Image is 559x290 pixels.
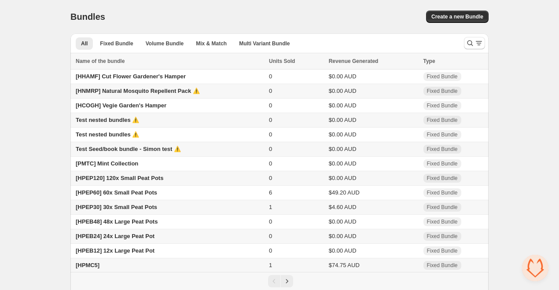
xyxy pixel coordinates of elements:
span: [HPEP120] 120x Small Peat Pots [76,175,163,181]
span: $0.00 AUD [329,146,357,152]
span: Fixed Bundle [427,262,458,269]
span: 1 [269,262,272,268]
span: Fixed Bundle [427,117,458,124]
button: Units Sold [269,57,304,66]
span: Fixed Bundle [427,204,458,211]
span: Fixed Bundle [427,131,458,138]
span: [HPEB12] 12x Large Peat Pot [76,247,154,254]
span: 0 [269,247,272,254]
span: Fixed Bundle [427,88,458,95]
button: Create a new Bundle [426,11,489,23]
span: 0 [269,218,272,225]
span: $0.00 AUD [329,233,357,239]
span: Multi Variant Bundle [239,40,290,47]
span: Fixed Bundle [427,175,458,182]
span: 0 [269,117,272,123]
span: Test Seed/book bundle - Simon test ⚠️ [76,146,181,152]
span: $0.00 AUD [329,131,357,138]
span: 0 [269,131,272,138]
span: [HPEB48] 48x Large Peat Pots [76,218,158,225]
span: Fixed Bundle [427,218,458,225]
span: 0 [269,73,272,80]
button: Next [281,275,293,287]
span: $49.20 AUD [329,189,360,196]
span: $0.00 AUD [329,175,357,181]
span: $74.75 AUD [329,262,360,268]
div: Type [423,57,484,66]
span: 0 [269,146,272,152]
span: [PMTC] Mint Collection [76,160,138,167]
span: Volume Bundle [146,40,184,47]
span: All [81,40,88,47]
span: $0.00 AUD [329,73,357,80]
span: [HPEB24] 24x Large Peat Pot [76,233,154,239]
span: 0 [269,88,272,94]
span: Mix & Match [196,40,227,47]
span: 0 [269,175,272,181]
button: Search and filter results [464,37,485,49]
span: 0 [269,102,272,109]
span: [HNMRP] Natural Mosquito Repellent Pack ⚠️ [76,88,200,94]
span: $0.00 AUD [329,247,357,254]
span: Fixed Bundle [427,102,458,109]
span: 6 [269,189,272,196]
span: [HPEP30] 30x Small Peat Pots [76,204,157,210]
nav: Pagination [70,272,489,290]
span: [HCOGH] Vegie Garden's Hamper [76,102,166,109]
span: Revenue Generated [329,57,379,66]
div: Name of the bundle [76,57,264,66]
span: $0.00 AUD [329,117,357,123]
span: Fixed Bundle [427,233,458,240]
span: Fixed Bundle [427,73,458,80]
span: [HHAMF] Cut Flower Gardener's Hamper [76,73,186,80]
span: Fixed Bundle [100,40,133,47]
div: Open chat [522,255,548,281]
span: Fixed Bundle [427,247,458,254]
span: Units Sold [269,57,295,66]
span: Test nested bundles ⚠️ [76,131,139,138]
button: Revenue Generated [329,57,387,66]
span: 1 [269,204,272,210]
span: 0 [269,160,272,167]
span: $0.00 AUD [329,160,357,167]
h1: Bundles [70,11,105,22]
span: [HPEP60] 60x Small Peat Pots [76,189,157,196]
span: Create a new Bundle [431,13,483,20]
span: Fixed Bundle [427,146,458,153]
span: Test nested bundles ⚠️ [76,117,139,123]
span: [HPMC5] [76,262,99,268]
span: 0 [269,233,272,239]
span: $0.00 AUD [329,218,357,225]
span: Fixed Bundle [427,160,458,167]
span: Fixed Bundle [427,189,458,196]
span: $0.00 AUD [329,88,357,94]
span: $4.60 AUD [329,204,357,210]
span: $0.00 AUD [329,102,357,109]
